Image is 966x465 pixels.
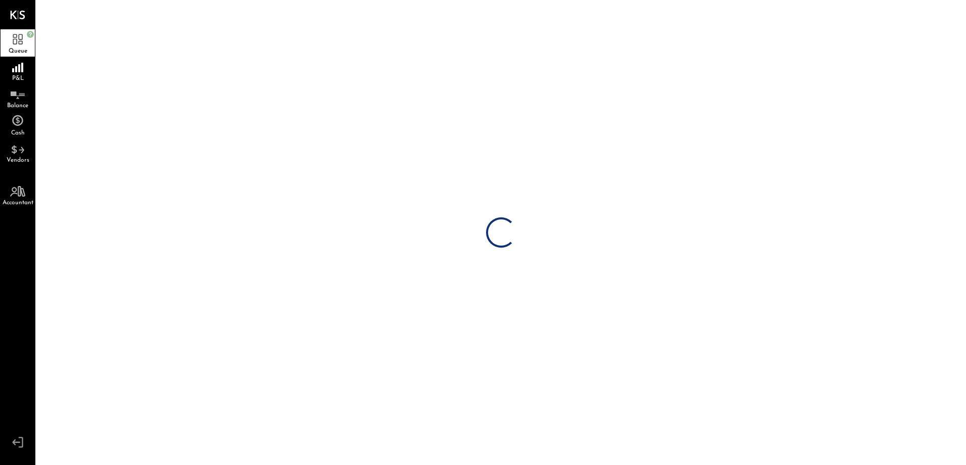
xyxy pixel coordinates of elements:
span: Queue [9,48,27,54]
span: Cash [11,130,25,136]
a: Cash [1,111,35,138]
a: Queue [1,29,35,57]
a: Balance [1,84,35,111]
span: Vendors [7,157,29,163]
span: Balance [7,103,28,109]
span: P&L [12,75,24,81]
a: P&L [1,57,35,84]
span: Accountant [3,200,33,206]
a: Vendors [1,138,35,166]
a: Accountant [1,181,35,208]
